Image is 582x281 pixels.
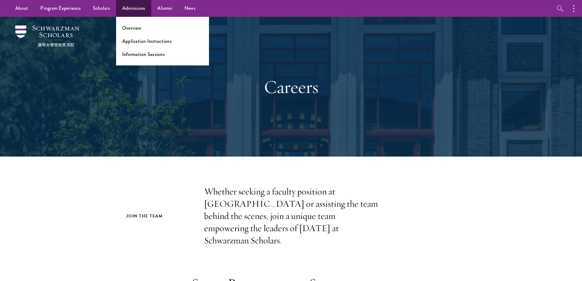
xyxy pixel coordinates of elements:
[204,186,378,246] p: Whether seeking a faculty position at [GEOGRAPHIC_DATA] or assisting the team behind the scenes, ...
[186,76,397,98] h1: Careers
[15,25,79,47] img: Schwarzman Scholars
[122,38,172,45] a: Application Instructions
[126,212,192,220] h2: Join the Team
[122,51,165,58] a: Information Sessions
[122,24,141,31] a: Overview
